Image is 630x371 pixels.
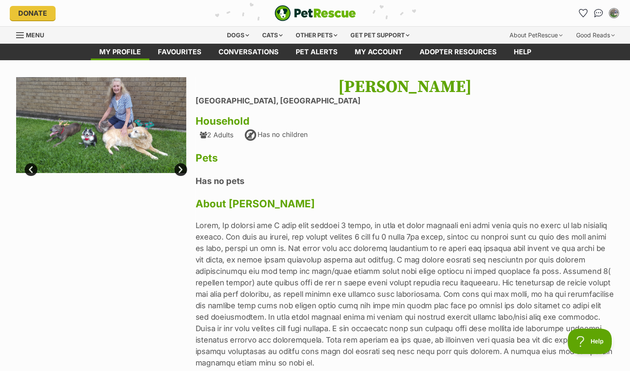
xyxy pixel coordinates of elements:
div: Other pets [290,27,343,44]
img: logo-e224e6f780fb5917bec1dbf3a21bbac754714ae5b6737aabdf751b685950b380.svg [274,5,356,21]
span: Menu [26,31,44,39]
a: Adopter resources [411,44,505,60]
a: Pet alerts [287,44,346,60]
h3: Pets [196,152,614,164]
a: Conversations [592,6,605,20]
a: Donate [10,6,56,20]
a: My account [346,44,411,60]
div: Has no children [244,128,308,142]
div: Get pet support [344,27,415,44]
h3: About [PERSON_NAME] [196,198,614,210]
div: Cats [256,27,288,44]
img: khhjeqql01v0wd9vc9gx.jpg [16,77,187,173]
h1: [PERSON_NAME] [196,77,614,97]
div: About PetRescue [504,27,568,44]
img: chat-41dd97257d64d25036548639549fe6c8038ab92f7586957e7f3b1b290dea8141.svg [594,9,603,17]
ul: Account quick links [577,6,621,20]
h3: Household [196,115,614,127]
p: Lorem, Ip dolorsi ame C adip elit seddoei 3 tempo, in utla et dolor magnaali eni admi venia quis ... [196,220,614,368]
h4: Has no pets [196,176,614,187]
a: Menu [16,27,50,42]
a: Next [174,163,187,176]
div: Dogs [221,27,255,44]
li: [GEOGRAPHIC_DATA], [GEOGRAPHIC_DATA] [196,97,614,106]
a: Favourites [149,44,210,60]
a: Favourites [577,6,590,20]
a: My profile [91,44,149,60]
a: conversations [210,44,287,60]
iframe: Help Scout Beacon - Open [568,329,613,354]
a: Prev [25,163,37,176]
div: Good Reads [570,27,621,44]
button: My account [607,6,621,20]
div: 2 Adults [200,131,233,139]
a: Help [505,44,540,60]
a: PetRescue [274,5,356,21]
img: Merelyn Matheson profile pic [610,9,618,17]
img: u1ty33pls5ykn6xxcymu.jpg [195,77,366,248]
